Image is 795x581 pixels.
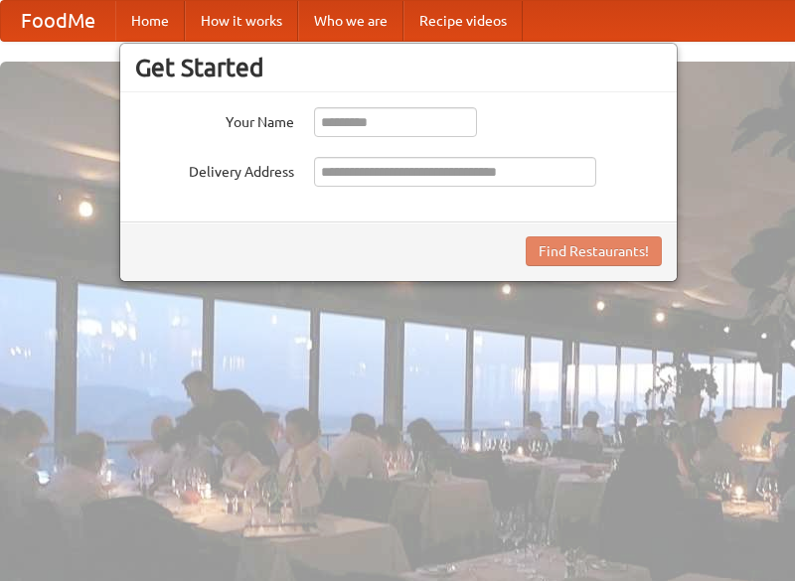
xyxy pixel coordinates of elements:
a: Home [115,1,185,41]
a: How it works [185,1,298,41]
h3: Get Started [135,53,662,82]
label: Your Name [135,107,294,132]
a: Who we are [298,1,403,41]
a: FoodMe [1,1,115,41]
a: Recipe videos [403,1,523,41]
label: Delivery Address [135,157,294,182]
button: Find Restaurants! [526,236,662,266]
